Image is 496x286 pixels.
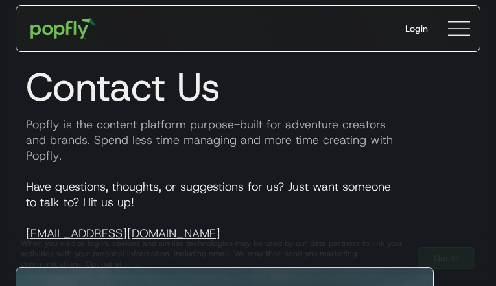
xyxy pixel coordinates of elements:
[26,226,220,241] a: [EMAIL_ADDRESS][DOMAIN_NAME]
[16,179,480,241] p: Have questions, thoughts, or suggestions for us? Just want someone to talk to? Hit us up!
[16,117,480,163] p: Popfly is the content platform purpose-built for adventure creators and brands. Spend less time m...
[405,22,428,35] div: Login
[122,259,138,269] a: here
[16,64,480,110] h1: Contact Us
[21,238,407,269] div: When you visit or log in, cookies and similar technologies may be used by our data partners to li...
[395,12,438,45] a: Login
[21,9,105,48] a: home
[418,247,475,269] a: Got It!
